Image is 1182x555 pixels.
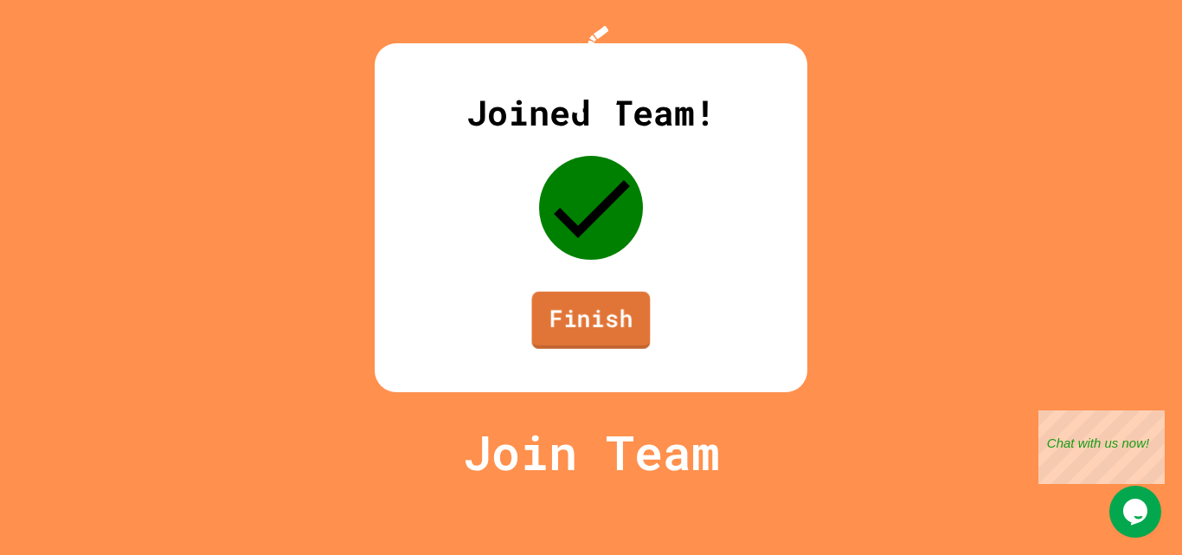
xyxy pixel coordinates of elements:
iframe: chat widget [1109,486,1165,538]
img: Logo.svg [556,26,626,113]
iframe: chat widget [1038,410,1165,484]
a: Finish [532,292,651,349]
p: Join Team [463,416,720,488]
